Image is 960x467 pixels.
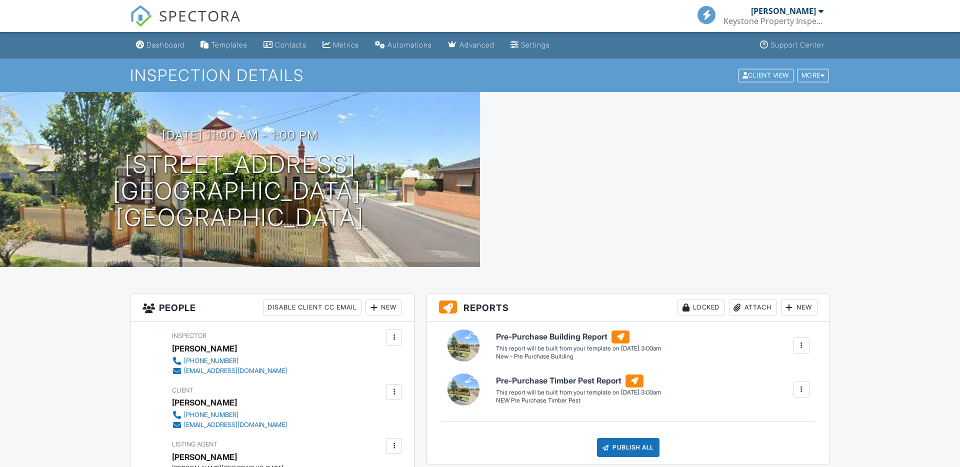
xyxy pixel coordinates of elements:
[496,330,661,343] h6: Pre-Purchase Building Report
[597,438,659,457] div: Publish All
[130,5,152,27] img: The Best Home Inspection Software - Spectora
[159,5,241,26] span: SPECTORA
[371,36,436,54] a: Automations (Basic)
[172,332,206,339] span: Inspector
[172,440,217,448] span: Listing Agent
[172,356,287,366] a: [PHONE_NUMBER]
[496,374,661,387] h6: Pre-Purchase Timber Pest Report
[184,411,238,419] div: [PHONE_NUMBER]
[781,299,817,315] div: New
[506,36,554,54] a: Settings
[444,36,498,54] a: Advanced
[729,299,777,315] div: Attach
[751,6,816,16] div: [PERSON_NAME]
[130,293,414,322] h3: People
[723,16,823,26] div: Keystone Property Inspections
[172,386,193,394] span: Client
[318,36,363,54] a: Metrics
[738,68,793,82] div: Client View
[521,40,550,49] div: Settings
[132,36,188,54] a: Dashboard
[196,36,251,54] a: Templates
[172,410,287,420] a: [PHONE_NUMBER]
[172,449,237,464] a: [PERSON_NAME]
[365,299,402,315] div: New
[677,299,725,315] div: Locked
[172,395,237,410] div: [PERSON_NAME]
[756,36,828,54] a: Support Center
[275,40,306,49] div: Contacts
[770,40,824,49] div: Support Center
[172,341,237,356] div: [PERSON_NAME]
[184,367,287,375] div: [EMAIL_ADDRESS][DOMAIN_NAME]
[172,420,287,430] a: [EMAIL_ADDRESS][DOMAIN_NAME]
[496,388,661,396] div: This report will be built from your template on [DATE] 3:00am
[459,40,494,49] div: Advanced
[427,293,829,322] h3: Reports
[259,36,310,54] a: Contacts
[263,299,361,315] div: Disable Client CC Email
[333,40,359,49] div: Metrics
[146,40,184,49] div: Dashboard
[184,421,287,429] div: [EMAIL_ADDRESS][DOMAIN_NAME]
[496,352,661,361] div: New - Pre Purchase Building
[130,13,241,34] a: SPECTORA
[172,366,287,376] a: [EMAIL_ADDRESS][DOMAIN_NAME]
[496,396,661,405] div: NEW Pre Purchase Timber Pest
[496,344,661,352] div: This report will be built from your template on [DATE] 3:00am
[162,128,318,142] h3: [DATE] 11:00 am - 1:00 pm
[130,66,830,84] h1: Inspection Details
[211,40,247,49] div: Templates
[184,357,238,365] div: [PHONE_NUMBER]
[737,71,796,78] a: Client View
[387,40,432,49] div: Automations
[16,151,464,230] h1: [STREET_ADDRESS] [GEOGRAPHIC_DATA], [GEOGRAPHIC_DATA]
[797,68,829,82] div: More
